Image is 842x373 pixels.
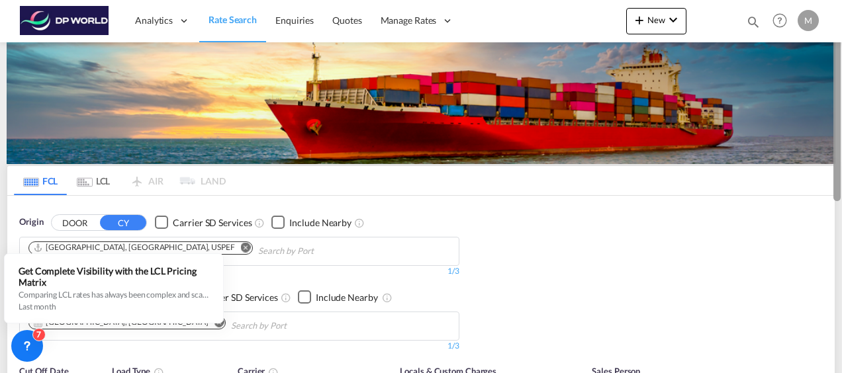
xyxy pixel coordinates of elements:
button: Remove [232,242,252,255]
span: Manage Rates [381,14,437,27]
span: Enquiries [275,15,314,26]
input: Chips input. [258,241,384,262]
div: icon-magnify [746,15,761,34]
div: 1/3 [19,266,459,277]
div: Carrier SD Services [199,291,278,304]
div: Include Nearby [316,291,378,304]
span: Help [769,9,791,32]
button: DOOR [52,215,98,230]
md-checkbox: Checkbox No Ink [298,290,378,304]
md-chips-wrap: Chips container. Use arrow keys to select chips. [26,312,362,337]
md-checkbox: Checkbox No Ink [155,216,252,229]
div: Carrier SD Services [173,216,252,229]
md-checkbox: Checkbox No Ink [271,216,351,229]
md-icon: icon-chevron-down [665,12,681,28]
img: LCL+%26+FCL+BACKGROUND.png [7,42,835,164]
span: Analytics [135,14,173,27]
md-tab-item: LCL [67,166,120,195]
span: Rate Search [209,14,257,25]
md-icon: icon-magnify [746,15,761,29]
md-tab-item: FCL [14,166,67,195]
md-icon: Unchecked: Ignores neighbouring ports when fetching rates.Checked : Includes neighbouring ports w... [354,218,365,228]
img: c08ca190194411f088ed0f3ba295208c.png [20,6,109,36]
md-icon: Unchecked: Search for CY (Container Yard) services for all selected carriers.Checked : Search for... [254,218,265,228]
div: M [798,10,819,31]
button: icon-plus 400-fgNewicon-chevron-down [626,8,686,34]
md-icon: Unchecked: Ignores neighbouring ports when fetching rates.Checked : Includes neighbouring ports w... [382,292,393,303]
md-checkbox: Checkbox No Ink [181,290,278,304]
md-chips-wrap: Chips container. Use arrow keys to select chips. [26,237,389,262]
div: 1/3 [19,341,459,352]
span: New [631,15,681,25]
input: Chips input. [231,315,357,337]
md-icon: icon-plus 400-fg [631,12,647,28]
button: CY [100,215,146,230]
md-icon: Unchecked: Search for CY (Container Yard) services for all selected carriers.Checked : Search for... [281,292,291,303]
md-pagination-wrapper: Use the left and right arrow keys to navigate between tabs [14,166,226,195]
span: Quotes [332,15,361,26]
div: Include Nearby [289,216,351,229]
div: Help [769,9,798,33]
span: Origin [19,216,43,229]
